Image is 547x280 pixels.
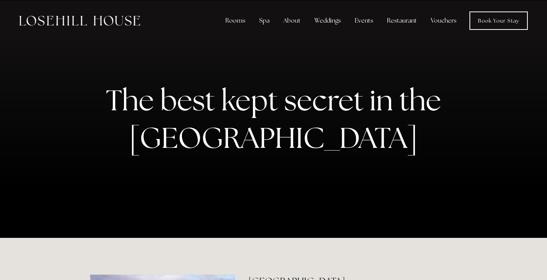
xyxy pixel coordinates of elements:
[469,11,528,30] a: Book Your Stay
[106,81,447,156] strong: The best kept secret in the [GEOGRAPHIC_DATA]
[349,13,379,28] div: Events
[19,16,140,26] img: Losehill House
[277,13,307,28] div: About
[425,13,463,28] a: Vouchers
[253,13,276,28] div: Spa
[219,13,251,28] div: Rooms
[308,13,347,28] div: Weddings
[381,13,423,28] div: Restaurant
